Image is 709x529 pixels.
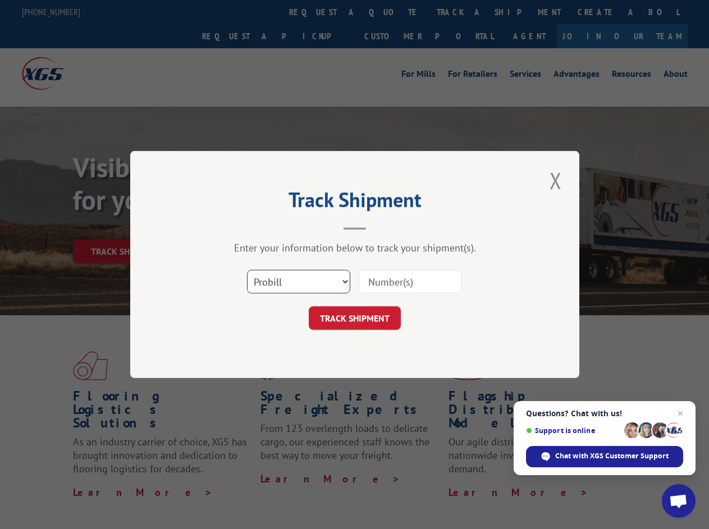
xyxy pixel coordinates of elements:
[359,270,462,293] input: Number(s)
[186,241,523,254] div: Enter your information below to track your shipment(s).
[309,306,401,330] button: TRACK SHIPMENT
[526,426,620,435] span: Support is online
[186,192,523,213] h2: Track Shipment
[526,446,683,467] span: Chat with XGS Customer Support
[662,484,696,518] a: Open chat
[546,165,565,196] button: Close modal
[526,409,683,418] span: Questions? Chat with us!
[555,451,669,461] span: Chat with XGS Customer Support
